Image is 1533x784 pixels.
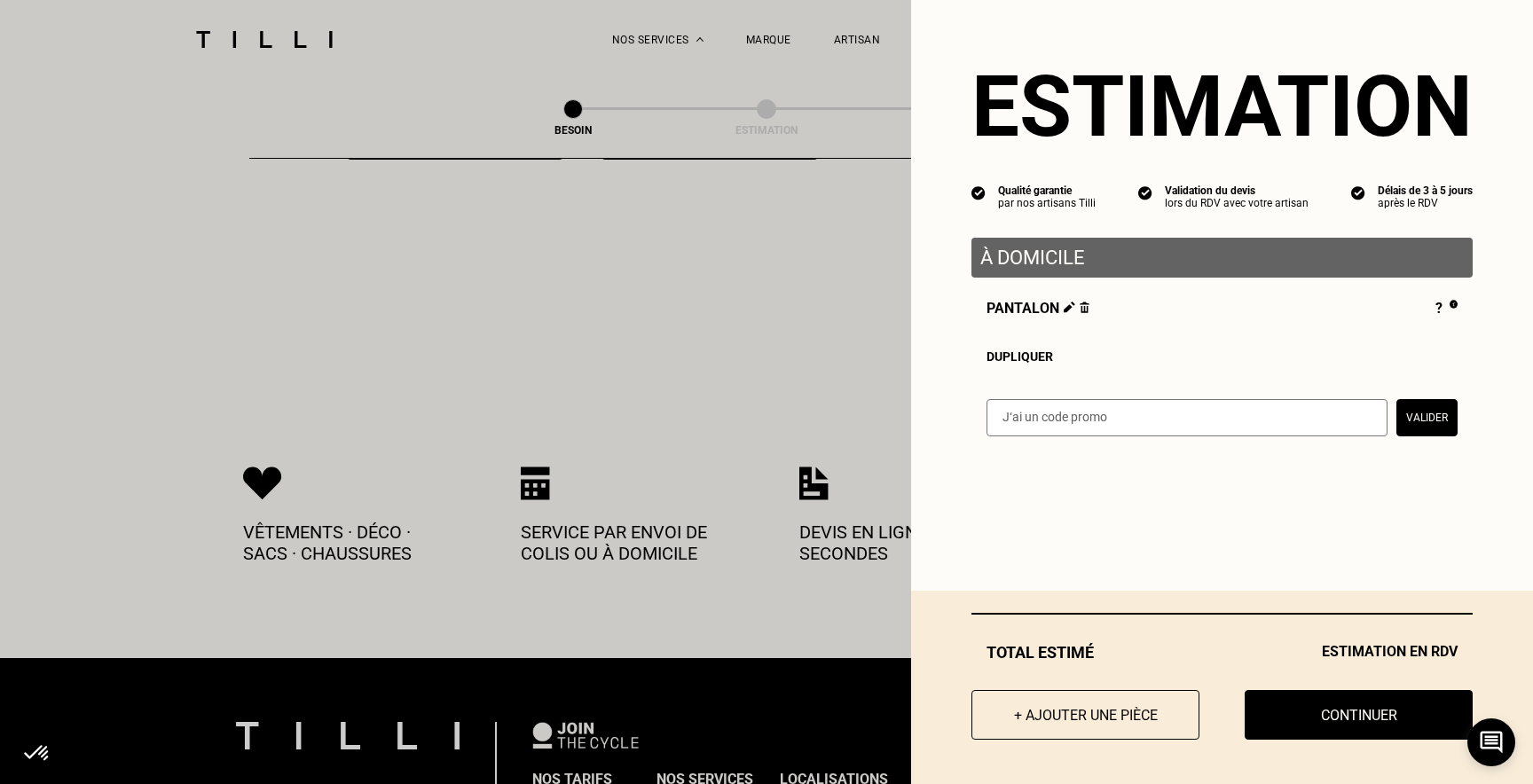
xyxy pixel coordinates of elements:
button: + Ajouter une pièce [971,690,1199,740]
span: Estimation en RDV [1322,643,1458,662]
div: Qualité garantie [998,184,1096,197]
button: Continuer [1245,690,1473,740]
img: icon list info [971,184,986,200]
div: Dupliquer [987,349,1458,364]
button: Valider [1396,399,1458,436]
div: Validation du devis [1165,184,1309,197]
section: Estimation [971,57,1473,156]
div: Délais de 3 à 5 jours [1378,184,1473,197]
div: Total estimé [971,643,1473,662]
img: icon list info [1138,184,1152,200]
img: Pourquoi le prix est indéfini ? [1450,300,1458,309]
img: Supprimer [1080,302,1089,313]
div: lors du RDV avec votre artisan [1165,197,1309,209]
div: ? [1435,300,1458,319]
img: icon list info [1351,184,1365,200]
span: Pantalon [987,300,1089,319]
input: J‘ai un code promo [987,399,1388,436]
img: Éditer [1064,302,1075,313]
div: après le RDV [1378,197,1473,209]
p: À domicile [980,247,1464,269]
div: par nos artisans Tilli [998,197,1096,209]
